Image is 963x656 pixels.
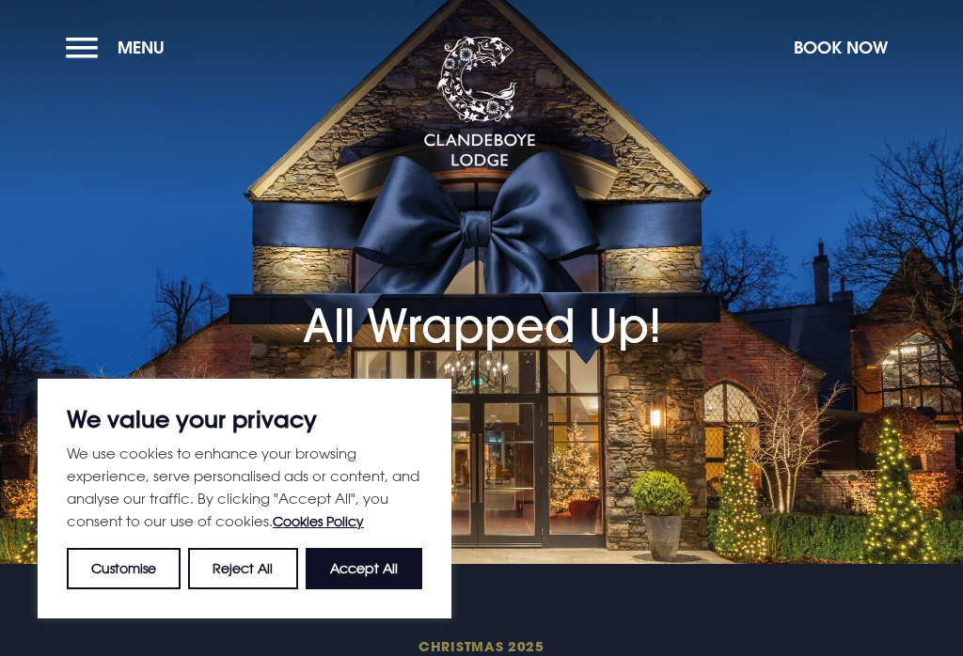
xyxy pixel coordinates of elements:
button: Book Now [784,27,897,68]
span: Menu [118,37,165,58]
button: Menu [66,27,174,68]
p: We use cookies to enhance your browsing experience, serve personalised ads or content, and analys... [67,442,422,533]
img: Clandeboye Lodge [423,37,536,168]
button: Reject All [188,548,297,589]
a: Cookies Policy [273,513,364,529]
div: We value your privacy [38,379,451,618]
button: Customise [67,548,181,589]
span: Christmas 2025 [101,637,861,655]
p: We value your privacy [67,408,422,430]
button: Accept All [306,548,422,589]
h1: All Wrapped Up! [303,220,661,352]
